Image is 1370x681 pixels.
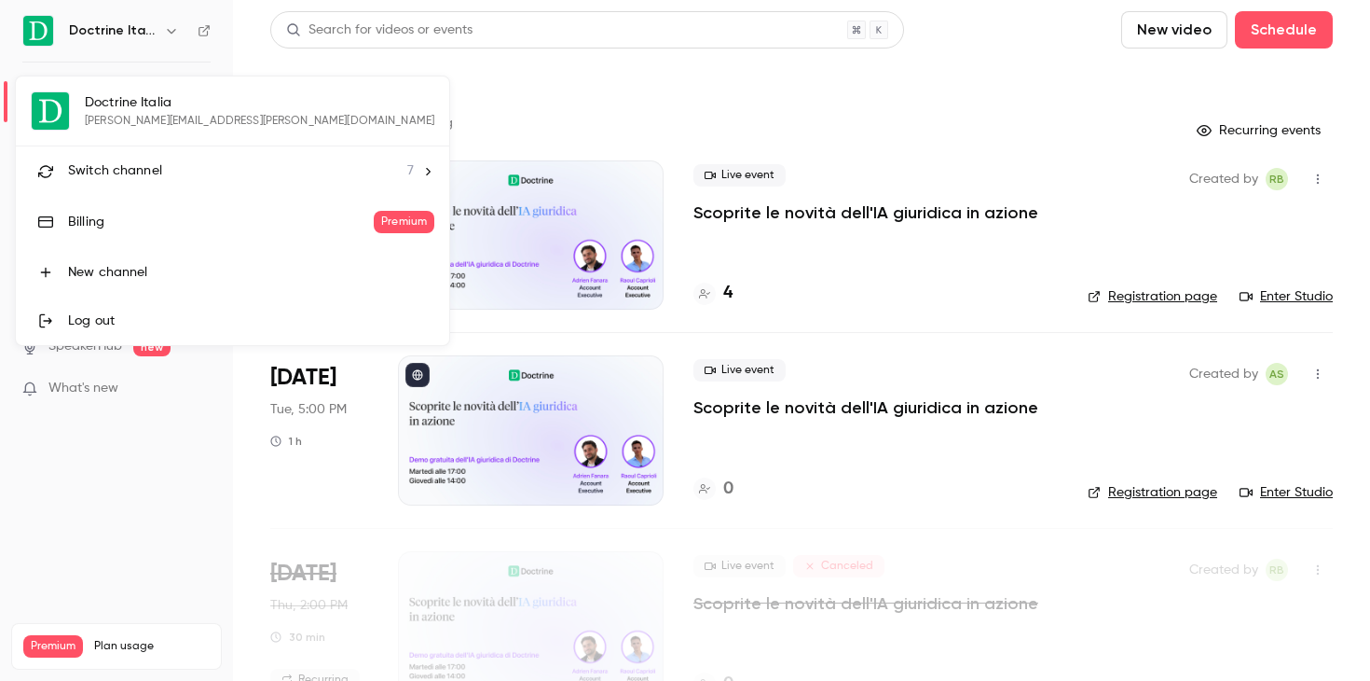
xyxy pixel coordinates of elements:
div: Billing [68,213,374,231]
div: Log out [68,312,434,330]
span: 7 [407,161,414,181]
span: Premium [374,211,434,233]
div: New channel [68,263,434,282]
span: Switch channel [68,161,162,181]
